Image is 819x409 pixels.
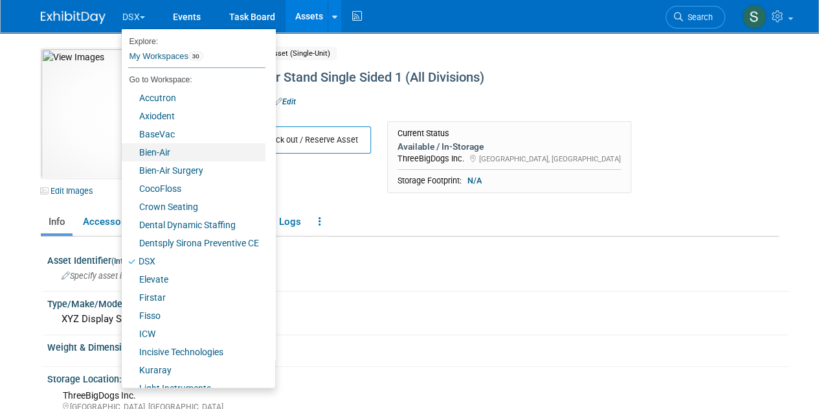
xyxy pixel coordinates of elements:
div: Storage Footprint: [398,175,621,187]
a: CocoFloss [122,180,265,198]
a: Edit [275,97,296,106]
a: Firstar [122,288,265,307]
a: Accutron [122,89,265,107]
a: My Workspaces30 [128,45,265,67]
a: Incisive Technologies [122,343,265,361]
a: DSX [122,252,265,270]
div: Available / In-Storage [398,141,621,152]
span: ThreeBigDogs Inc. [398,154,464,163]
a: Accessories [75,211,144,233]
a: Kuraray [122,361,265,379]
div: Type/Make/Model: [47,294,789,310]
span: 30 [188,51,203,62]
img: ExhibitDay [41,11,106,24]
small: (Internal Asset Id) [111,257,174,266]
span: N/A [464,175,486,187]
a: Axiodent [122,107,265,125]
a: ICW [122,325,265,343]
a: Fisso [122,307,265,325]
a: Search [666,6,725,29]
span: Capital Asset (Single-Unit) [238,47,337,60]
a: Dental Dynamic Staffing [122,216,265,234]
div: Tags [238,97,724,119]
div: XYZ Display Stock #: WS2592 [57,309,779,329]
a: Bien-Air Surgery [122,161,265,180]
li: Explore: [122,34,265,45]
div: Current Status [398,128,621,139]
img: Sam Murphy [742,5,767,29]
a: Elevate [122,270,265,288]
a: Crown Seating [122,198,265,216]
span: Search [683,12,713,22]
a: Logs [271,211,308,233]
a: Bien-Air [122,143,265,161]
div: Asset Identifier : [47,251,789,267]
img: View Images [41,49,212,178]
a: Dentsply Sirona Preventive CE [122,234,265,252]
a: Info [41,211,73,233]
button: Check out / Reserve Asset [238,126,371,154]
div: Storage Location: [47,369,789,386]
li: Go to Workspace: [122,71,265,88]
a: BaseVac [122,125,265,143]
div: Weight & Dimensions [47,338,789,355]
span: [GEOGRAPHIC_DATA], [GEOGRAPHIC_DATA] [479,154,621,163]
a: Light Instruments [122,379,265,397]
a: Edit Images [41,183,98,199]
span: ThreeBigDogs Inc. [63,390,136,401]
div: Banner Stand Single Sided 1 (All Divisions) [234,66,724,89]
span: Specify asset identifier [62,271,151,281]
